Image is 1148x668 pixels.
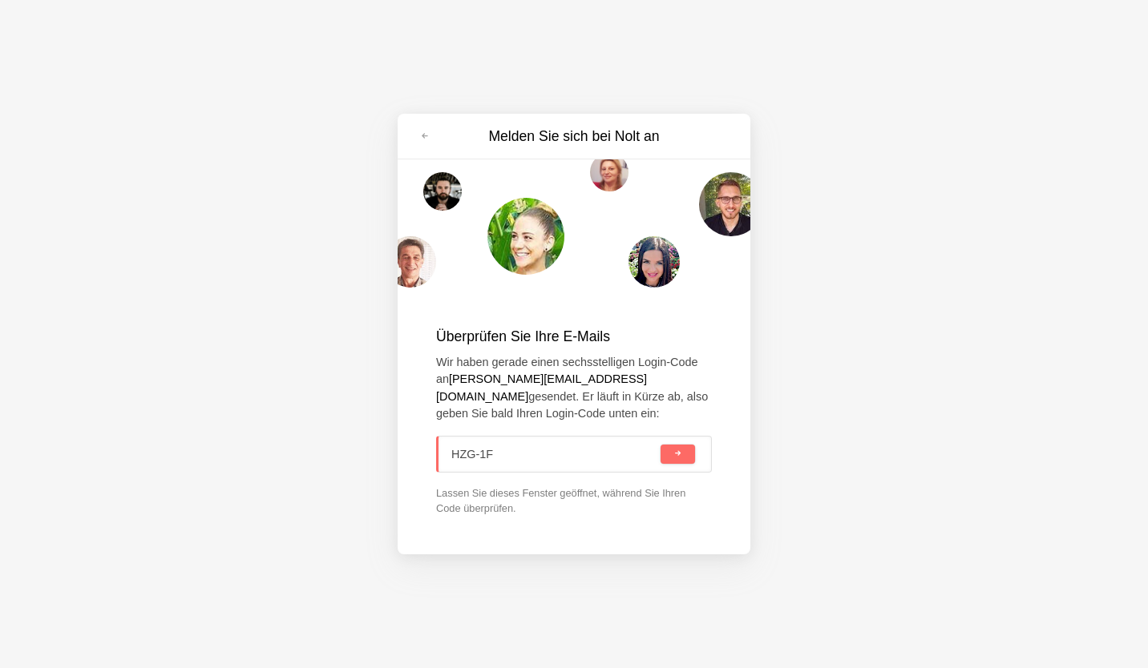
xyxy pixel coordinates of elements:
[436,354,712,423] p: Wir haben gerade einen sechsstelligen Login-Code an gesendet. Er läuft in Kürze ab, also geben Si...
[451,437,657,472] input: XXX-XXX
[436,485,712,516] p: Lassen Sie dieses Fenster geöffnet, während Sie Ihren Code überprüfen.
[436,326,712,347] h2: Überprüfen Sie Ihre E-Mails
[439,127,709,147] h3: Melden Sie sich bei Nolt an
[436,372,647,403] strong: [PERSON_NAME][EMAIL_ADDRESS][DOMAIN_NAME]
